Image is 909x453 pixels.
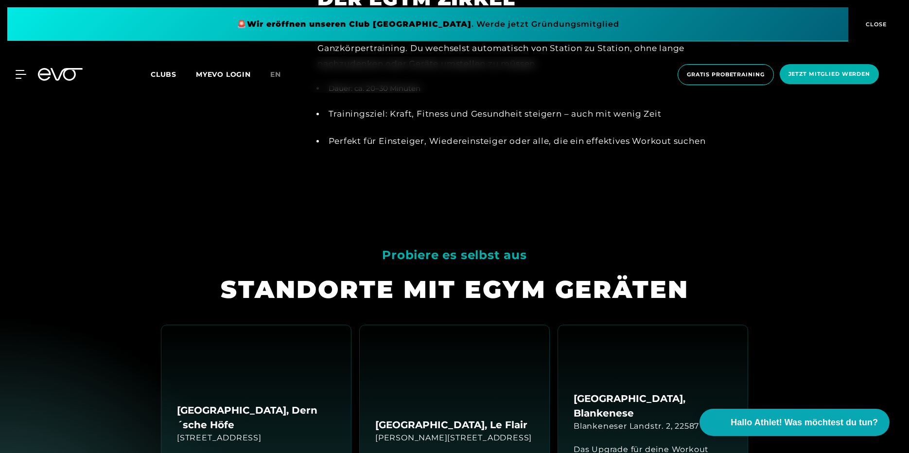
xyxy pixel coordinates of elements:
[177,432,262,444] div: [STREET_ADDRESS]
[177,403,335,432] h4: [GEOGRAPHIC_DATA], Dern´sche Höfe
[863,20,887,29] span: CLOSE
[221,274,689,305] div: STANDORTE MIT EGYM GERÄTEN
[848,7,902,41] button: CLOSE
[382,244,527,266] div: Probiere es selbst aus
[329,106,743,122] div: Trainingsziel: Kraft, Fitness und Gesundheit steigern – auch mit wenig Zeit
[270,69,293,80] a: en
[375,418,527,432] h4: [GEOGRAPHIC_DATA], Le Flair
[270,70,281,79] span: en
[788,70,870,78] span: Jetzt Mitglied werden
[375,432,532,444] div: [PERSON_NAME][STREET_ADDRESS]
[675,64,777,85] a: Gratis Probetraining
[777,64,882,85] a: Jetzt Mitglied werden
[574,420,699,432] div: Blankeneser Landstr. 2, 22587
[731,416,878,429] span: Hallo Athlet! Was möchtest du tun?
[151,70,196,79] a: Clubs
[151,70,176,79] span: Clubs
[196,70,251,79] a: MYEVO LOGIN
[329,133,743,149] div: Perfekt für Einsteiger, Wiedereinsteiger oder alle, die ein effektives Workout suchen
[687,70,765,79] span: Gratis Probetraining
[574,391,732,420] h4: [GEOGRAPHIC_DATA], Blankenese
[699,409,890,436] button: Hallo Athlet! Was möchtest du tun?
